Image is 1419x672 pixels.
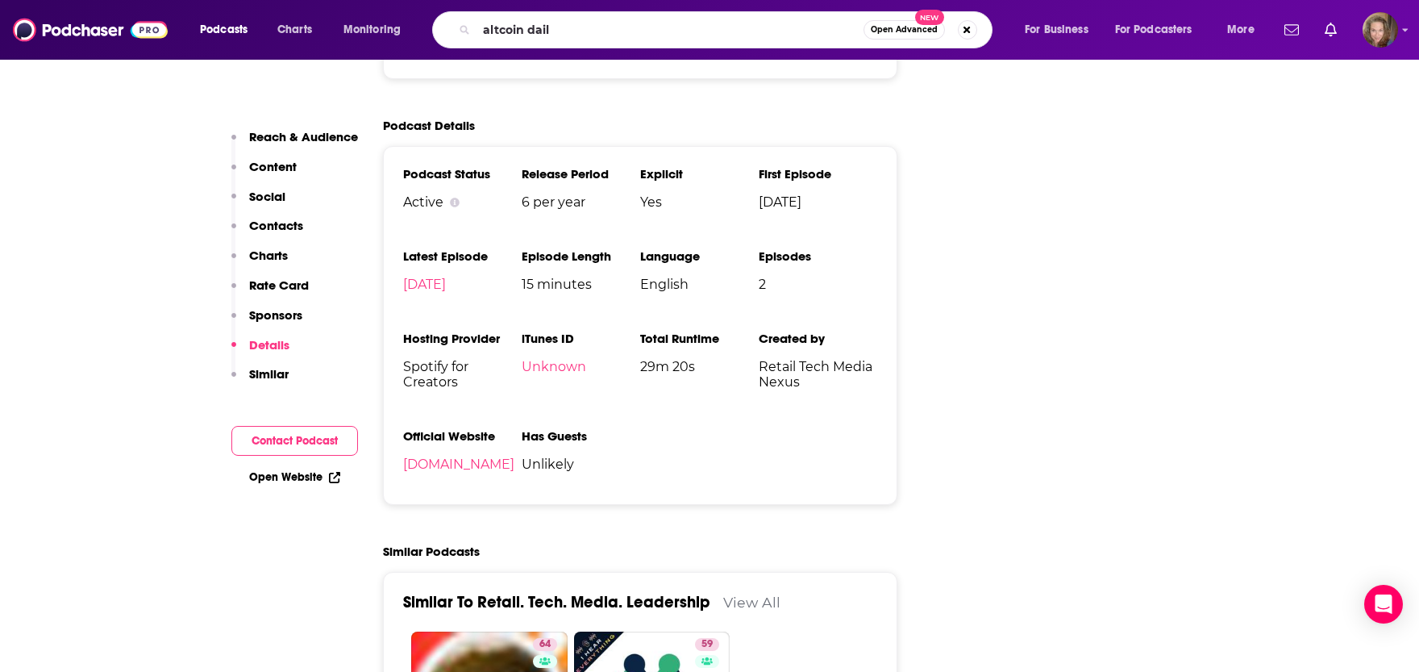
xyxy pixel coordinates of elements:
[403,359,522,390] span: Spotify for Creators
[249,366,289,382] p: Similar
[231,278,309,307] button: Rate Card
[403,592,710,612] a: Similar To Retail. Tech. Media. Leadership
[1363,12,1398,48] button: Show profile menu
[522,194,640,210] span: 6 per year
[1025,19,1088,41] span: For Business
[522,248,640,264] h3: Episode Length
[249,307,302,323] p: Sponsors
[759,331,877,346] h3: Created by
[1115,19,1192,41] span: For Podcasters
[759,248,877,264] h3: Episodes
[701,637,713,653] span: 59
[447,11,1008,48] div: Search podcasts, credits, & more...
[640,194,759,210] span: Yes
[189,17,268,43] button: open menu
[200,19,248,41] span: Podcasts
[640,277,759,292] span: English
[249,218,303,233] p: Contacts
[249,159,297,174] p: Content
[1227,19,1255,41] span: More
[871,26,938,34] span: Open Advanced
[231,218,303,248] button: Contacts
[640,166,759,182] h3: Explicit
[249,248,288,263] p: Charts
[277,19,312,41] span: Charts
[383,118,475,133] h2: Podcast Details
[231,189,285,219] button: Social
[640,359,759,374] span: 29m 20s
[759,359,877,390] span: Retail Tech Media Nexus
[249,278,309,293] p: Rate Card
[522,166,640,182] h3: Release Period
[13,15,168,45] img: Podchaser - Follow, Share and Rate Podcasts
[1013,17,1109,43] button: open menu
[1318,16,1343,44] a: Show notifications dropdown
[476,17,863,43] input: Search podcasts, credits, & more...
[231,337,289,367] button: Details
[249,337,289,353] p: Details
[759,194,877,210] span: [DATE]
[403,457,514,472] a: [DOMAIN_NAME]
[403,194,522,210] div: Active
[231,129,358,159] button: Reach & Audience
[723,594,780,611] a: View All
[231,248,288,278] button: Charts
[403,428,522,444] h3: Official Website
[533,638,557,651] a: 64
[759,166,877,182] h3: First Episode
[640,248,759,264] h3: Language
[383,544,480,559] h2: Similar Podcasts
[1364,585,1403,624] div: Open Intercom Messenger
[1216,17,1275,43] button: open menu
[231,366,289,396] button: Similar
[522,277,640,292] span: 15 minutes
[249,470,340,484] a: Open Website
[522,428,640,444] h3: Has Guests
[267,17,322,43] a: Charts
[522,331,640,346] h3: iTunes ID
[231,159,297,189] button: Content
[332,17,422,43] button: open menu
[522,457,640,472] span: Unlikely
[539,637,551,653] span: 64
[231,307,302,337] button: Sponsors
[249,129,358,144] p: Reach & Audience
[343,19,401,41] span: Monitoring
[231,426,358,456] button: Contact Podcast
[863,20,945,40] button: Open AdvancedNew
[403,166,522,182] h3: Podcast Status
[1363,12,1398,48] span: Logged in as smcclure267
[403,277,446,292] a: [DATE]
[640,331,759,346] h3: Total Runtime
[522,359,586,374] a: Unknown
[249,189,285,204] p: Social
[759,277,877,292] span: 2
[1363,12,1398,48] img: User Profile
[695,638,719,651] a: 59
[403,331,522,346] h3: Hosting Provider
[403,248,522,264] h3: Latest Episode
[1278,16,1305,44] a: Show notifications dropdown
[1105,17,1216,43] button: open menu
[915,10,944,25] span: New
